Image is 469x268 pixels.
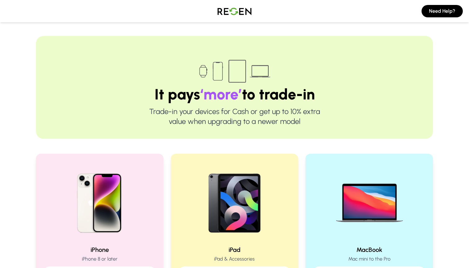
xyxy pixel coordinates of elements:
h2: MacBook [313,245,426,254]
img: Trade-in devices [196,56,273,87]
p: Trade-in your devices for Cash or get up to 10% extra value when upgrading to a newer model [56,107,413,126]
h2: iPhone [43,245,156,254]
img: iPad [195,161,274,240]
p: Mac mini to the Pro [313,255,426,263]
img: MacBook [330,161,409,240]
img: iPhone [60,161,139,240]
h2: iPad [178,245,291,254]
img: Logo [213,2,256,20]
p: iPhone 8 or later [43,255,156,263]
h1: It pays to trade-in [56,87,413,102]
p: iPad & Accessories [178,255,291,263]
span: ‘more’ [200,85,242,103]
button: Need Help? [422,5,463,17]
